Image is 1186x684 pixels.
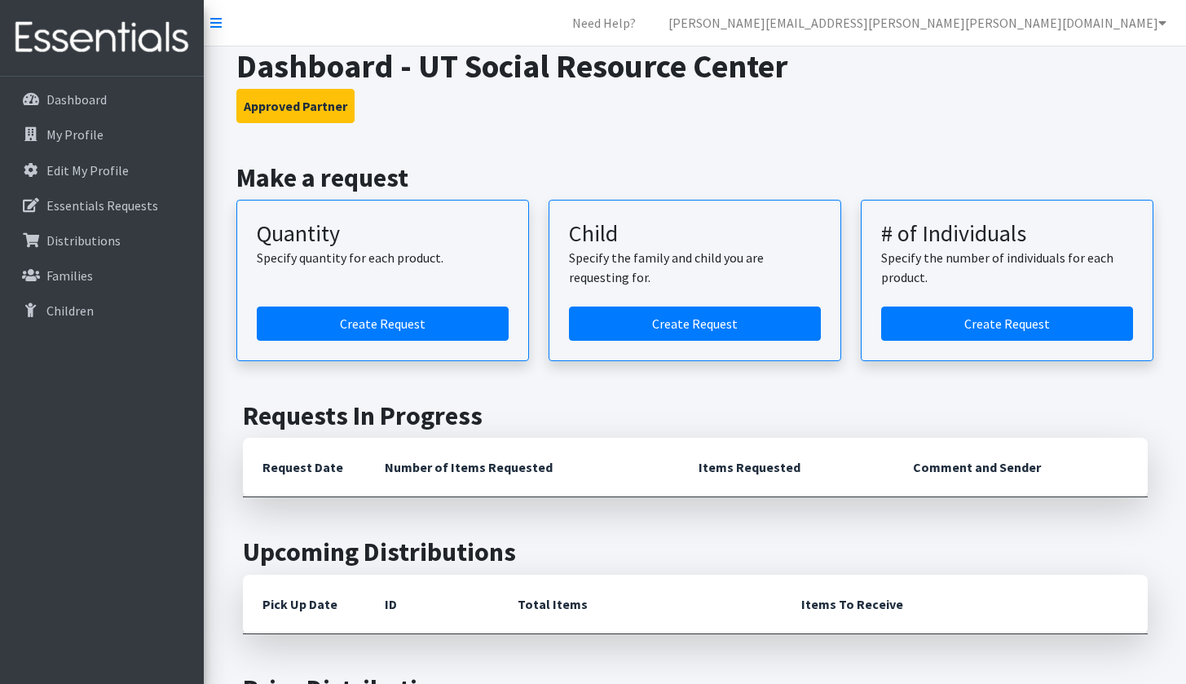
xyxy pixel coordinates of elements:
a: [PERSON_NAME][EMAIL_ADDRESS][PERSON_NAME][PERSON_NAME][DOMAIN_NAME] [655,7,1179,39]
a: Create a request by number of individuals [881,307,1133,341]
th: Number of Items Requested [365,438,680,497]
th: Items Requested [679,438,893,497]
th: Pick Up Date [243,575,365,634]
a: Children [7,294,197,327]
p: Dashboard [46,91,107,108]
h3: Child [569,220,821,248]
th: Items To Receive [782,575,1148,634]
a: Distributions [7,224,197,257]
button: Approved Partner [236,89,355,123]
a: Essentials Requests [7,189,197,222]
h2: Make a request [236,162,1153,193]
p: Essentials Requests [46,197,158,214]
h1: Dashboard - UT Social Resource Center [236,46,1153,86]
h2: Upcoming Distributions [243,536,1148,567]
h3: Quantity [257,220,509,248]
h3: # of Individuals [881,220,1133,248]
a: Edit My Profile [7,154,197,187]
a: Create a request by quantity [257,307,509,341]
h2: Requests In Progress [243,400,1148,431]
p: My Profile [46,126,104,143]
a: Dashboard [7,83,197,116]
th: Request Date [243,438,365,497]
p: Specify the number of individuals for each product. [881,248,1133,287]
th: Total Items [498,575,782,634]
p: Edit My Profile [46,162,129,179]
a: Families [7,259,197,292]
p: Specify the family and child you are requesting for. [569,248,821,287]
a: Create a request for a child or family [569,307,821,341]
th: ID [365,575,498,634]
p: Specify quantity for each product. [257,248,509,267]
p: Children [46,302,94,319]
img: HumanEssentials [7,11,197,65]
a: Need Help? [559,7,649,39]
p: Distributions [46,232,121,249]
th: Comment and Sender [893,438,1147,497]
p: Families [46,267,93,284]
a: My Profile [7,118,197,151]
